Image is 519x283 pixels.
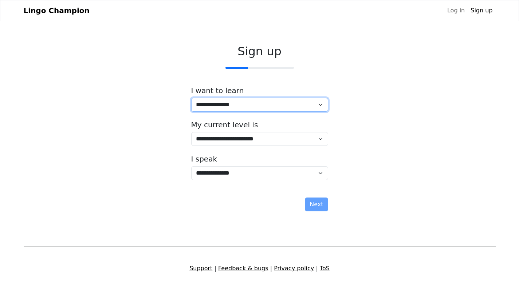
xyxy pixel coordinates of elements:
a: Log in [444,3,468,18]
label: I speak [191,155,217,163]
a: Support [189,265,212,272]
label: My current level is [191,120,258,129]
a: Feedback & bugs [218,265,268,272]
a: Lingo Champion [24,3,90,18]
label: I want to learn [191,86,244,95]
h2: Sign up [191,44,328,58]
a: ToS [320,265,330,272]
a: Privacy policy [274,265,314,272]
div: | | | [19,264,500,273]
a: Sign up [468,3,495,18]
